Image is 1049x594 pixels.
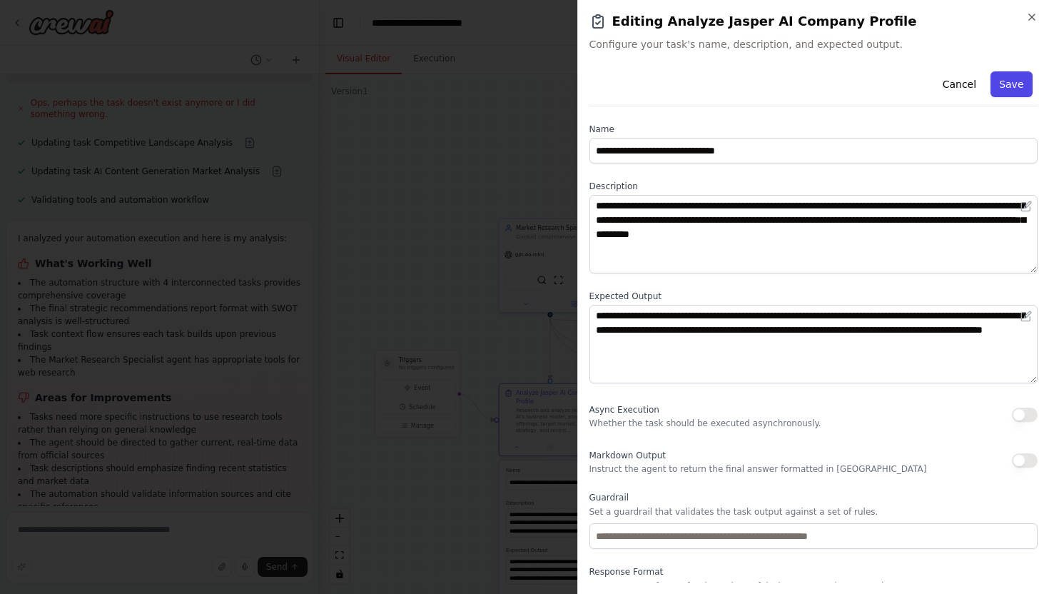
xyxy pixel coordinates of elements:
span: Markdown Output [589,450,666,460]
label: Guardrail [589,492,1038,503]
p: Set a guardrail that validates the task output against a set of rules. [589,506,1038,518]
label: Description [589,181,1038,192]
label: Name [589,124,1038,135]
label: Response Format [589,566,1038,578]
label: Expected Output [589,291,1038,302]
h2: Editing Analyze Jasper AI Company Profile [589,11,1038,31]
span: Async Execution [589,405,659,415]
button: Open in editor [1018,198,1035,215]
p: Instruct the agent to return the final answer formatted in [GEOGRAPHIC_DATA] [589,463,927,475]
span: Configure your task's name, description, and expected output. [589,37,1038,51]
p: Whether the task should be executed asynchronously. [589,418,821,429]
button: Open in editor [1018,308,1035,325]
button: Save [990,71,1032,97]
p: Set a response format for the task. Useful when you need structured outputs. [589,580,1038,592]
button: Cancel [933,71,984,97]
